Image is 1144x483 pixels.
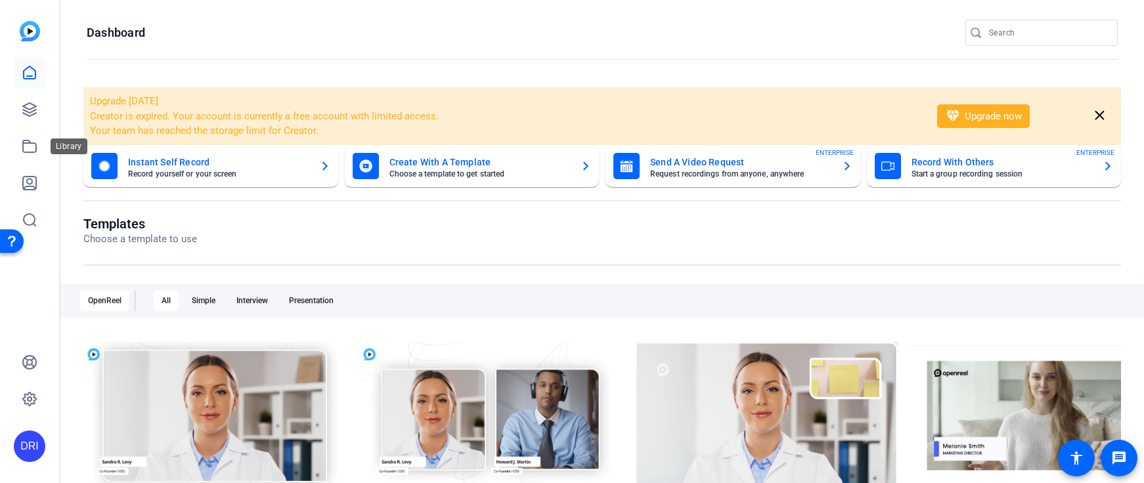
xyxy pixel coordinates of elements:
[281,290,341,311] div: Presentation
[912,170,1093,178] mat-card-subtitle: Start a group recording session
[51,138,87,154] div: Library
[90,109,920,124] li: Creator is expired. Your account is currently a free account with limited access.
[83,232,197,247] p: Choose a template to use
[90,95,158,107] span: Upgrade [DATE]
[345,145,600,187] button: Create With A TemplateChoose a template to get started
[945,108,961,124] mat-icon: diamond
[816,148,854,157] span: ENTERPRISE
[989,25,1107,41] input: Search
[1111,450,1127,466] mat-icon: message
[867,145,1122,187] button: Record With OthersStart a group recording sessionENTERPRISE
[80,290,129,311] div: OpenReel
[128,170,309,178] mat-card-subtitle: Record yourself or your screen
[937,104,1030,128] button: Upgrade now
[229,290,276,311] div: Interview
[20,21,40,41] img: blue-gradient.svg
[605,145,860,187] button: Send A Video RequestRequest recordings from anyone, anywhereENTERPRISE
[154,290,179,311] div: All
[90,123,920,138] li: Your team has reached the storage limit for Creator.
[1068,450,1084,466] mat-icon: accessibility
[1076,148,1114,157] span: ENTERPRISE
[650,154,831,170] mat-card-title: Send A Video Request
[389,170,571,178] mat-card-subtitle: Choose a template to get started
[87,25,145,41] h1: Dashboard
[650,170,831,178] mat-card-subtitle: Request recordings from anyone, anywhere
[83,216,197,232] h1: Templates
[389,154,571,170] mat-card-title: Create With A Template
[14,430,45,462] div: DRI
[912,154,1093,170] mat-card-title: Record With Others
[83,145,338,187] button: Instant Self RecordRecord yourself or your screen
[184,290,223,311] div: Simple
[1091,108,1108,124] mat-icon: close
[128,154,309,170] mat-card-title: Instant Self Record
